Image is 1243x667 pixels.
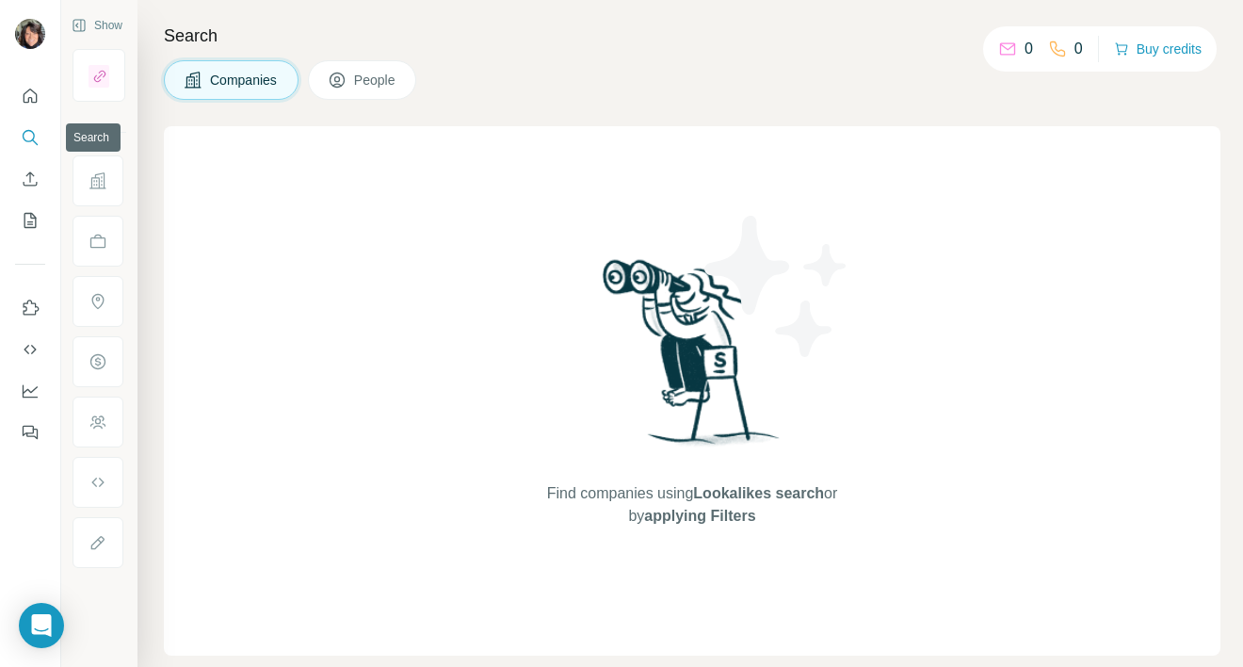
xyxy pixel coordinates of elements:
button: Enrich CSV [15,162,45,196]
img: Surfe Illustration - Woman searching with binoculars [594,254,790,464]
button: Use Surfe on LinkedIn [15,291,45,325]
span: Find companies using or by [541,482,843,528]
img: Avatar [15,19,45,49]
p: 0 [1025,38,1033,60]
button: Feedback [15,415,45,449]
span: People [354,71,397,89]
button: Buy credits [1114,36,1202,62]
span: applying Filters [644,508,755,524]
button: My lists [15,203,45,237]
button: Dashboard [15,374,45,408]
button: Search [15,121,45,155]
img: Surfe Illustration - Stars [692,202,862,371]
button: Use Surfe API [15,333,45,366]
div: Open Intercom Messenger [19,603,64,648]
button: Quick start [15,79,45,113]
button: Show [58,11,136,40]
span: Lookalikes search [693,485,824,501]
h4: Search [164,23,1220,49]
span: Companies [210,71,279,89]
p: 0 [1074,38,1083,60]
